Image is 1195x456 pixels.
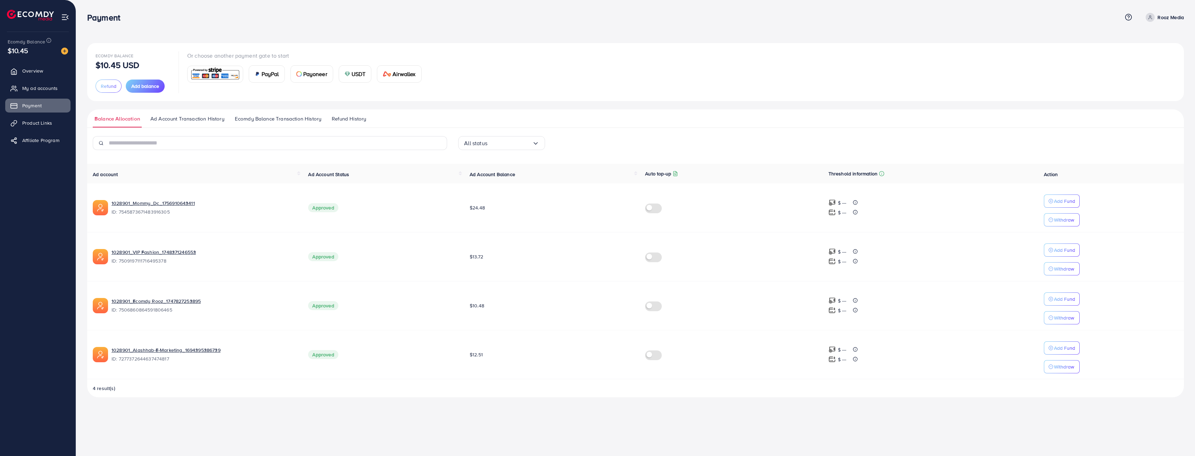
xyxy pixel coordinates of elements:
[838,355,847,364] p: $ ---
[22,67,43,74] span: Overview
[829,258,836,265] img: top-up amount
[1044,341,1080,355] button: Add Fund
[829,307,836,314] img: top-up amount
[308,252,338,261] span: Approved
[1054,344,1075,352] p: Add Fund
[1044,171,1058,178] span: Action
[383,71,391,77] img: card
[1044,194,1080,208] button: Add Fund
[838,346,847,354] p: $ ---
[112,355,297,362] span: ID: 7277372644637474817
[187,51,427,60] p: Or choose another payment gate to start
[1054,295,1075,303] p: Add Fund
[1044,243,1080,257] button: Add Fund
[1165,425,1190,451] iframe: Chat
[101,83,116,90] span: Refund
[1054,314,1074,322] p: Withdraw
[112,306,297,313] span: ID: 7506860864591806465
[93,171,118,178] span: Ad account
[290,65,333,83] a: cardPayoneer
[470,253,483,260] span: $13.72
[838,199,847,207] p: $ ---
[5,81,71,95] a: My ad accounts
[61,13,69,21] img: menu
[829,346,836,353] img: top-up amount
[1054,265,1074,273] p: Withdraw
[187,66,243,83] a: card
[112,298,297,314] div: <span class='underline'>1028901_Ecomdy Rooz_1747827253895</span></br>7506860864591806465
[96,53,133,59] span: Ecomdy Balance
[112,249,297,265] div: <span class='underline'>1028901_VIP Fashion_1748371246553</span></br>7509197111716495378
[829,356,836,363] img: top-up amount
[93,200,108,215] img: ic-ads-acc.e4c84228.svg
[235,115,321,123] span: Ecomdy Balance Transaction History
[93,347,108,362] img: ic-ads-acc.e4c84228.svg
[829,297,836,304] img: top-up amount
[829,169,877,178] p: Threshold information
[87,13,126,23] h3: Payment
[112,347,221,354] a: 1028901_Alashhab-E-Marketing_1694395386739
[829,199,836,206] img: top-up amount
[838,208,847,217] p: $ ---
[126,80,165,93] button: Add balance
[93,249,108,264] img: ic-ads-acc.e4c84228.svg
[332,115,366,123] span: Refund History
[470,171,515,178] span: Ad Account Balance
[308,171,349,178] span: Ad Account Status
[352,70,366,78] span: USDT
[339,65,372,83] a: cardUSDT
[262,70,279,78] span: PayPal
[8,45,28,56] span: $10.45
[1044,360,1080,373] button: Withdraw
[838,248,847,256] p: $ ---
[22,102,42,109] span: Payment
[470,351,483,358] span: $12.51
[96,61,140,69] p: $10.45 USD
[94,115,140,123] span: Balance Allocation
[112,298,201,305] a: 1028901_Ecomdy Rooz_1747827253895
[93,385,115,392] span: 4 result(s)
[255,71,260,77] img: card
[487,138,532,149] input: Search for option
[308,301,338,310] span: Approved
[150,115,224,123] span: Ad Account Transaction History
[5,116,71,130] a: Product Links
[112,249,196,256] a: 1028901_VIP Fashion_1748371246553
[458,136,545,150] div: Search for option
[645,169,671,178] p: Auto top-up
[345,71,350,77] img: card
[7,10,54,20] img: logo
[838,297,847,305] p: $ ---
[1157,13,1184,22] p: Rooz Media
[22,119,52,126] span: Product Links
[470,204,485,211] span: $24.48
[112,347,297,363] div: <span class='underline'>1028901_Alashhab-E-Marketing_1694395386739</span></br>7277372644637474817
[8,38,45,45] span: Ecomdy Balance
[22,85,58,92] span: My ad accounts
[249,65,285,83] a: cardPayPal
[838,257,847,266] p: $ ---
[112,200,195,207] a: 1028901_Mommy_Dc_1756910643411
[1044,213,1080,226] button: Withdraw
[829,209,836,216] img: top-up amount
[1044,311,1080,324] button: Withdraw
[112,257,297,264] span: ID: 7509197111716495378
[1054,363,1074,371] p: Withdraw
[829,248,836,255] img: top-up amount
[296,71,302,77] img: card
[377,65,421,83] a: cardAirwallex
[838,306,847,315] p: $ ---
[5,133,71,147] a: Affiliate Program
[22,137,59,144] span: Affiliate Program
[190,67,241,82] img: card
[393,70,415,78] span: Airwallex
[1054,197,1075,205] p: Add Fund
[464,138,487,149] span: All status
[308,350,338,359] span: Approved
[1143,13,1184,22] a: Rooz Media
[1044,292,1080,306] button: Add Fund
[5,99,71,113] a: Payment
[112,200,297,216] div: <span class='underline'>1028901_Mommy_Dc_1756910643411</span></br>7545873671483916305
[1054,216,1074,224] p: Withdraw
